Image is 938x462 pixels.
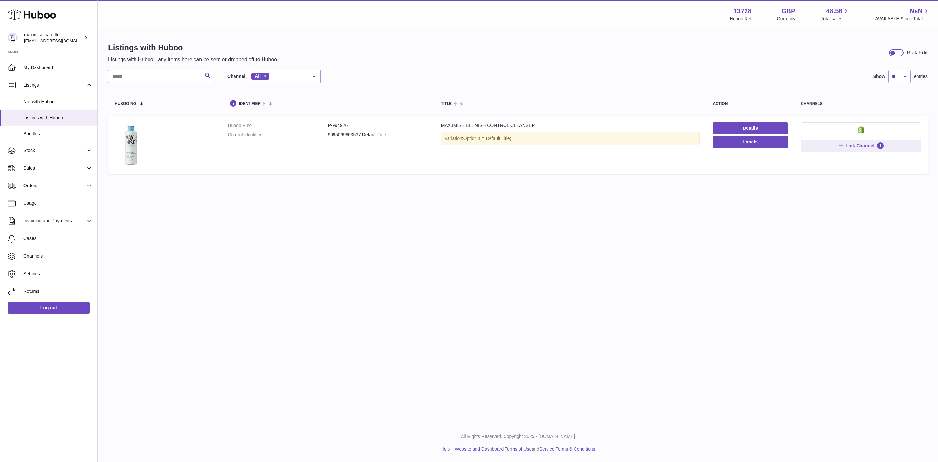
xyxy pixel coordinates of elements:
p: Listings with Huboo - any items here can be sent or dropped off to Huboo. [108,56,278,63]
span: Option 1 = Default Title; [463,136,511,141]
div: Currency [777,16,796,22]
span: Stock [23,147,86,154]
span: [EMAIL_ADDRESS][DOMAIN_NAME] [24,38,96,43]
a: Details [713,122,788,134]
div: MAX.IMISE BLEMISH CONTROL CLEANSER [441,122,700,128]
button: Labels [713,136,788,148]
span: Cases [23,235,92,242]
dd: 9095069663537 Default Title; [328,132,428,138]
a: Help [441,446,450,452]
span: Channels [23,253,92,259]
img: internalAdmin-13728@internal.huboo.com [8,33,18,43]
div: Variation: [441,132,700,145]
span: Orders [23,183,86,189]
strong: GBP [781,7,795,16]
label: Show [873,73,885,80]
span: Total sales [821,16,850,22]
a: Website and Dashboard Terms of Use [455,446,532,452]
a: Service Terms & Conditions [539,446,595,452]
div: Bulk Edit [907,49,928,56]
span: Settings [23,271,92,277]
div: maximise care ltd [24,32,83,44]
span: Link Channel [846,143,874,149]
span: All [255,73,261,79]
div: channels [801,102,921,106]
span: Usage [23,200,92,206]
dt: Current identifier [228,132,328,138]
button: Link Channel [801,140,921,152]
span: Not with Huboo [23,99,92,105]
span: AVAILABLE Stock Total [875,16,930,22]
span: NaN [910,7,923,16]
span: Listings [23,82,86,88]
img: shopify-small.png [858,126,864,133]
span: title [441,102,452,106]
a: Log out [8,302,90,314]
p: All Rights Reserved. Copyright 2025 - [DOMAIN_NAME] [103,433,933,440]
strong: 13728 [733,7,752,16]
a: 48.56 Total sales [821,7,850,22]
span: Listings with Huboo [23,115,92,121]
span: Bundles [23,131,92,137]
span: Returns [23,288,92,294]
h1: Listings with Huboo [108,42,278,53]
a: NaN AVAILABLE Stock Total [875,7,930,22]
dd: P-994926 [328,122,428,128]
div: action [713,102,788,106]
img: MAX.IMISE BLEMISH CONTROL CLEANSER [115,122,147,166]
label: Channel [227,73,245,80]
div: Huboo Ref [730,16,752,22]
span: Sales [23,165,86,171]
span: entries [914,73,928,80]
span: identifier [239,102,261,106]
li: and [452,446,595,452]
dt: Huboo P no [228,122,328,128]
span: Invoicing and Payments [23,218,86,224]
span: 48.56 [826,7,842,16]
span: My Dashboard [23,65,92,71]
span: Huboo no [115,102,136,106]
